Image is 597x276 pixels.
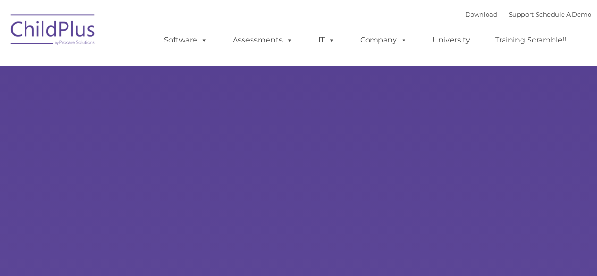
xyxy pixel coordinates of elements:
a: Schedule A Demo [536,10,591,18]
a: Training Scramble!! [486,31,576,50]
img: ChildPlus by Procare Solutions [6,8,101,55]
a: Software [154,31,217,50]
a: Company [351,31,417,50]
font: | [465,10,591,18]
a: Support [509,10,534,18]
a: University [423,31,479,50]
a: Assessments [223,31,303,50]
a: IT [309,31,345,50]
a: Download [465,10,497,18]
